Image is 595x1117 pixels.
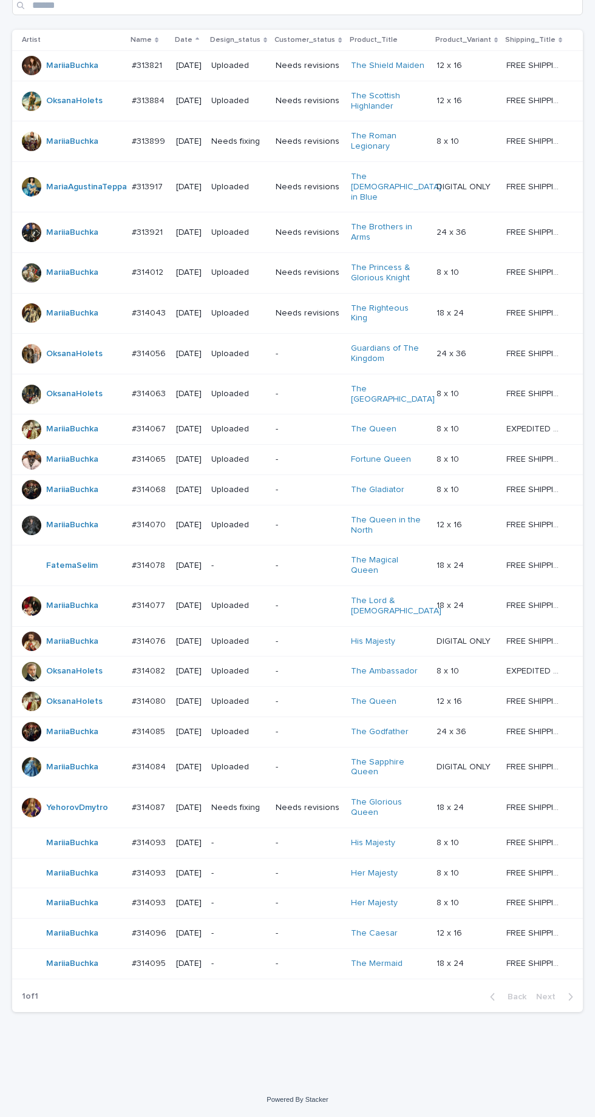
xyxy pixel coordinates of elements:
p: [DATE] [176,182,202,192]
a: The Gladiator [351,485,404,495]
a: MariiaBuchka [46,762,98,772]
p: #314065 [132,452,168,465]
p: #314093 [132,835,168,848]
p: Artist [22,33,41,47]
p: [DATE] [176,96,202,106]
tr: MariiaBuchka #314012#314012 [DATE]UploadedNeeds revisionsThe Princess & Glorious Knight 8 x 108 x... [12,252,583,293]
a: The [GEOGRAPHIC_DATA] [351,384,435,405]
p: Uploaded [211,485,266,495]
p: FREE SHIPPING - preview in 1-2 business days, after your approval delivery will take 5-10 b.d. [506,724,566,737]
p: 12 x 16 [437,58,464,71]
p: #314076 [132,634,168,647]
a: The [DEMOGRAPHIC_DATA] in Blue [351,172,441,202]
p: 24 x 36 [437,724,469,737]
p: FREE SHIPPING - preview in 1-2 business days, after your approval delivery will take 5-10 b.d. [506,93,566,106]
a: The Ambassador [351,666,418,677]
tr: MariiaBuchka #314076#314076 [DATE]Uploaded-His Majesty DIGITAL ONLYDIGITAL ONLY FREE SHIPPING - p... [12,626,583,656]
p: [DATE] [176,803,202,813]
a: Powered By Stacker [267,1096,328,1103]
p: #314063 [132,386,168,399]
a: MariiaBuchka [46,485,98,495]
p: [DATE] [176,838,202,848]
p: - [276,561,341,571]
tr: MariiaBuchka #314085#314085 [DATE]Uploaded-The Godfather 24 x 3624 x 36 FREE SHIPPING - preview i... [12,717,583,747]
p: 8 x 10 [437,134,461,147]
p: #314093 [132,896,168,908]
p: Product_Title [350,33,398,47]
p: - [211,868,266,879]
a: Her Majesty [351,868,398,879]
p: [DATE] [176,868,202,879]
p: DIGITAL ONLY [437,634,493,647]
tr: MariiaBuchka #314065#314065 [DATE]Uploaded-Fortune Queen 8 x 108 x 10 FREE SHIPPING - preview in ... [12,445,583,475]
a: The Glorious Queen [351,797,427,818]
tr: MariiaBuchka #314093#314093 [DATE]--Her Majesty 8 x 108 x 10 FREE SHIPPING - preview in 1-2 busin... [12,858,583,888]
p: #314056 [132,346,168,359]
a: His Majesty [351,838,395,848]
a: MariiaBuchka [46,898,98,908]
p: [DATE] [176,762,202,772]
p: Needs revisions [276,96,341,106]
p: FREE SHIPPING - preview in 1-2 business days, after your approval delivery will take 5-10 b.d. [506,598,566,611]
p: Uploaded [211,182,266,192]
button: Back [480,991,531,1002]
p: Product_Variant [435,33,491,47]
a: OksanaHolets [46,96,103,106]
p: 8 x 10 [437,422,461,434]
a: The Queen [351,424,396,434]
p: #314077 [132,598,168,611]
p: - [276,762,341,772]
tr: OksanaHolets #314056#314056 [DATE]Uploaded-Guardians of The Kingdom 24 x 3624 x 36 FREE SHIPPING ... [12,334,583,374]
p: [DATE] [176,898,202,908]
tr: MariaAgustinaTeppa #313917#313917 [DATE]UploadedNeeds revisionsThe [DEMOGRAPHIC_DATA] in Blue DIG... [12,161,583,212]
p: Uploaded [211,666,266,677]
a: The Sapphire Queen [351,757,427,778]
p: - [276,349,341,359]
p: 24 x 36 [437,225,469,238]
p: 18 x 24 [437,558,466,571]
p: 8 x 10 [437,265,461,278]
p: 8 x 10 [437,896,461,908]
a: Guardians of The Kingdom [351,343,427,364]
a: OksanaHolets [46,389,103,399]
a: The Mermaid [351,959,403,969]
p: #314087 [132,800,168,813]
p: - [276,636,341,647]
p: 12 x 16 [437,926,464,939]
tr: MariiaBuchka #313899#313899 [DATE]Needs fixingNeeds revisionsThe Roman Legionary 8 x 108 x 10 FRE... [12,121,583,162]
p: Uploaded [211,96,266,106]
p: Needs revisions [276,268,341,278]
tr: FatemaSelim #314078#314078 [DATE]--The Magical Queen 18 x 2418 x 24 FREE SHIPPING - preview in 1-... [12,545,583,586]
p: Needs fixing [211,137,266,147]
a: The Princess & Glorious Knight [351,263,427,283]
p: [DATE] [176,349,202,359]
p: [DATE] [176,268,202,278]
p: Uploaded [211,520,266,530]
p: - [276,389,341,399]
a: MariiaBuchka [46,868,98,879]
p: Needs revisions [276,308,341,319]
p: FREE SHIPPING - preview in 1-2 business days, after your approval delivery will take 5-10 b.d. [506,800,566,813]
p: [DATE] [176,666,202,677]
p: Uploaded [211,308,266,319]
button: Next [531,991,583,1002]
a: MariiaBuchka [46,61,98,71]
p: [DATE] [176,636,202,647]
p: #314078 [132,558,168,571]
p: FREE SHIPPING - preview in 1-2 business days, after your approval delivery will take 5-10 b.d. [506,558,566,571]
span: Next [536,993,563,1001]
p: Needs revisions [276,61,341,71]
p: - [276,424,341,434]
p: #314067 [132,422,168,434]
tr: MariiaBuchka #314070#314070 [DATE]Uploaded-The Queen in the North 12 x 1612 x 16 FREE SHIPPING - ... [12,505,583,545]
p: Uploaded [211,727,266,737]
p: Uploaded [211,454,266,465]
p: #314068 [132,482,168,495]
p: [DATE] [176,389,202,399]
p: Uploaded [211,389,266,399]
tr: MariiaBuchka #314068#314068 [DATE]Uploaded-The Gladiator 8 x 108 x 10 FREE SHIPPING - preview in ... [12,474,583,505]
a: The Godfather [351,727,409,737]
a: MariiaBuchka [46,137,98,147]
p: Uploaded [211,424,266,434]
tr: OksanaHolets #314063#314063 [DATE]Uploaded-The [GEOGRAPHIC_DATA] 8 x 108 x 10 FREE SHIPPING - pre... [12,374,583,414]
